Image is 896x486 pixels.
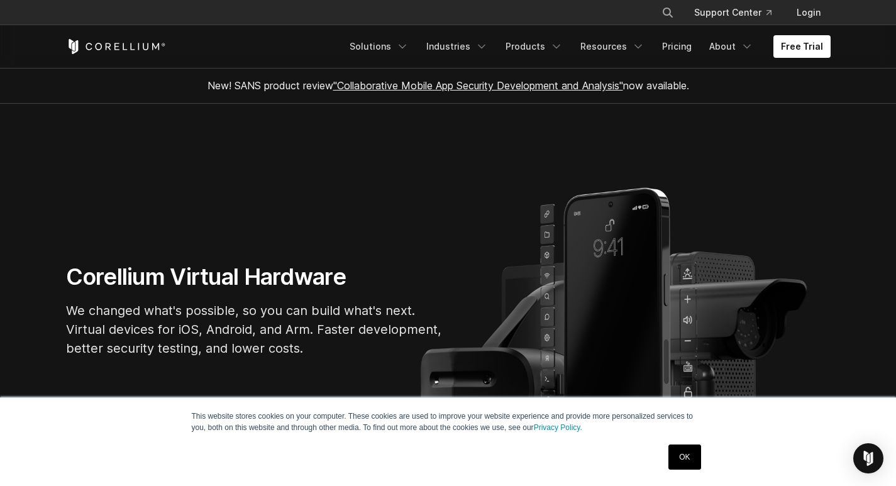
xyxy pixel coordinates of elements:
button: Search [656,1,679,24]
a: Solutions [342,35,416,58]
a: "Collaborative Mobile App Security Development and Analysis" [333,79,623,92]
a: About [702,35,761,58]
a: Privacy Policy. [534,423,582,432]
p: We changed what's possible, so you can build what's next. Virtual devices for iOS, Android, and A... [66,301,443,358]
a: OK [668,445,700,470]
a: Pricing [655,35,699,58]
div: Open Intercom Messenger [853,443,883,473]
a: Resources [573,35,652,58]
p: This website stores cookies on your computer. These cookies are used to improve your website expe... [192,411,705,433]
a: Support Center [684,1,782,24]
a: Products [498,35,570,58]
a: Corellium Home [66,39,166,54]
div: Navigation Menu [342,35,831,58]
span: New! SANS product review now available. [207,79,689,92]
h1: Corellium Virtual Hardware [66,263,443,291]
a: Free Trial [773,35,831,58]
a: Industries [419,35,495,58]
a: Login [787,1,831,24]
div: Navigation Menu [646,1,831,24]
